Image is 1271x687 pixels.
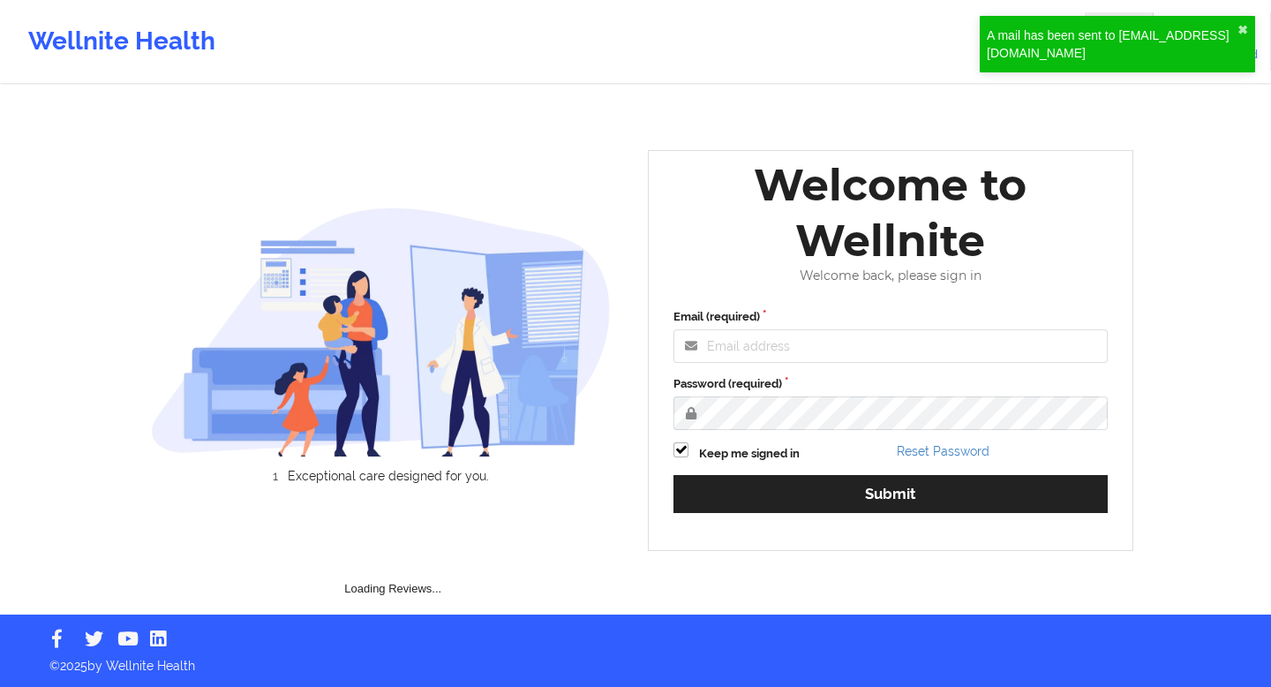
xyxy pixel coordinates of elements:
button: Submit [673,475,1108,513]
div: A mail has been sent to [EMAIL_ADDRESS][DOMAIN_NAME] [987,26,1237,62]
div: Welcome to Wellnite [661,157,1120,268]
div: Loading Reviews... [151,513,636,598]
input: Email address [673,329,1108,363]
label: Password (required) [673,375,1108,393]
div: Welcome back, please sign in [661,268,1120,283]
img: wellnite-auth-hero_200.c722682e.png [151,207,612,457]
li: Exceptional care designed for you. [166,469,611,483]
button: close [1237,23,1248,37]
label: Email (required) [673,308,1108,326]
label: Keep me signed in [699,445,800,463]
a: Reset Password [897,444,989,458]
p: © 2025 by Wellnite Health [37,645,1234,675]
